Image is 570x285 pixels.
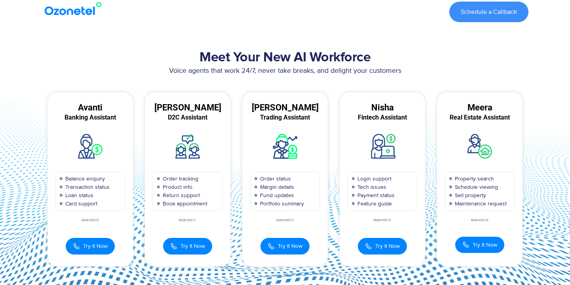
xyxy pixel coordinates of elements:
[161,175,198,183] span: Order tracking
[242,104,328,111] div: [PERSON_NAME]
[42,66,528,76] p: Voice agents that work 24/7, never take breaks, and delight your customers
[278,242,302,250] span: Try It Now
[180,242,205,250] span: Try It Now
[258,191,294,199] span: Fund updates
[73,242,80,251] img: Call Icon
[63,191,93,199] span: Loan status
[340,114,425,121] div: Fintech Assistant
[170,242,177,251] img: Call Icon
[161,191,200,199] span: Return support
[358,238,407,255] button: Try It Now
[145,104,230,111] div: [PERSON_NAME]
[355,199,392,208] span: Feature guide
[453,191,486,199] span: Sell property
[47,114,133,121] div: Banking Assistant
[455,237,504,253] button: Try It Now
[365,242,372,251] img: Call Icon
[47,104,133,111] div: Avanti
[355,191,395,199] span: Payment status
[355,175,391,183] span: Login support
[462,241,469,248] img: Call Icon
[145,219,230,222] div: Ref#:90071
[268,242,275,251] img: Call Icon
[161,183,192,191] span: Product info
[258,199,304,208] span: Portfolio summary
[242,114,328,121] div: Trading Assistant
[242,219,328,222] div: Ref#:90072
[260,238,310,255] button: Try It Now
[83,242,108,250] span: Try It Now
[437,104,522,111] div: Meera
[437,219,522,222] div: Ref#:90074
[258,183,294,191] span: Margin details
[340,219,425,222] div: Ref#:90073
[47,219,133,222] div: Ref#:90070
[63,183,110,191] span: Transaction status
[453,183,498,191] span: Schedule viewing
[437,114,522,121] div: Real Estate Assistant
[258,175,291,183] span: Order status
[461,9,517,15] span: Schedule a Callback
[340,104,425,111] div: Nisha
[63,199,97,208] span: Card support
[163,238,212,255] button: Try It Now
[42,50,528,66] h2: Meet Your New AI Workforce
[355,183,386,191] span: Tech issues
[63,175,105,183] span: Balance enquiry
[473,241,497,249] span: Try It Now
[145,114,230,121] div: D2C Assistant
[453,175,494,183] span: Property search
[453,199,507,208] span: Maintenance request
[161,199,207,208] span: Book appointment
[375,242,400,250] span: Try It Now
[66,238,115,255] button: Try It Now
[449,2,528,22] a: Schedule a Callback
